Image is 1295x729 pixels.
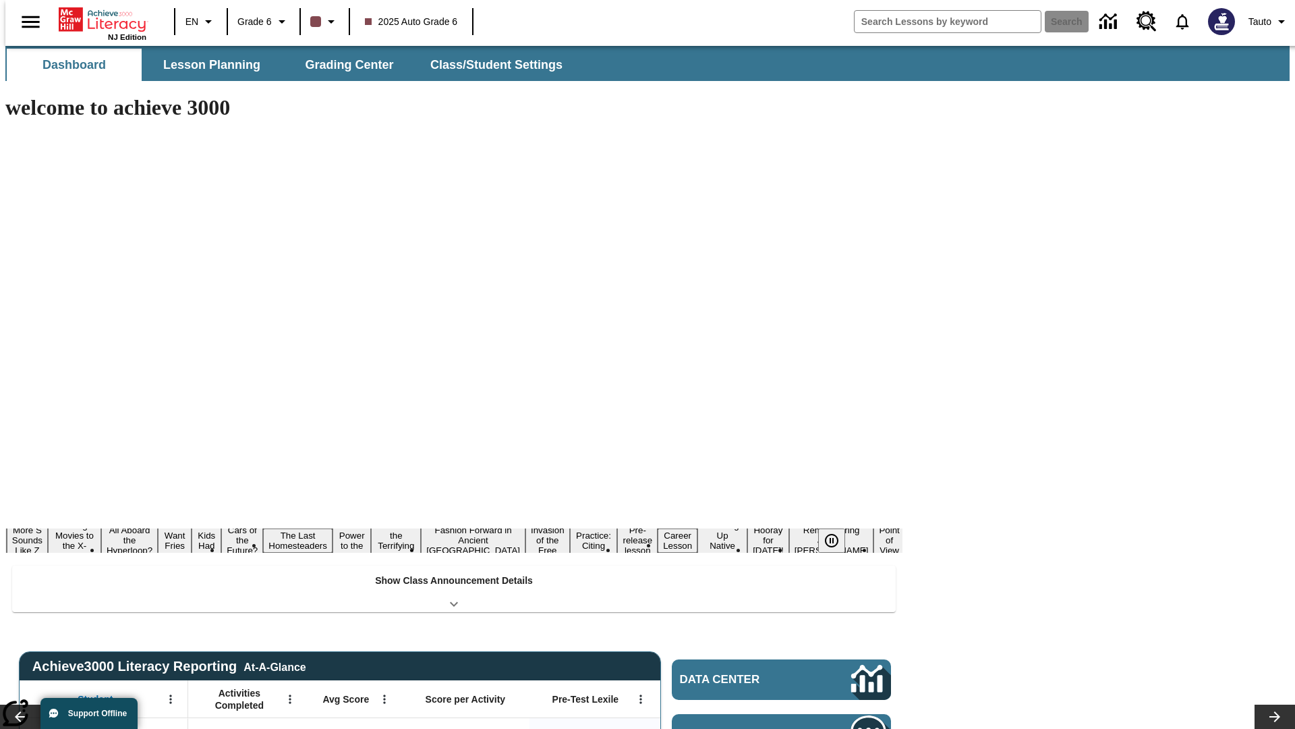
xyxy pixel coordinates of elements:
button: Slide 9 Solar Power to the People [333,518,372,563]
button: Grade: Grade 6, Select a grade [232,9,295,34]
button: Slide 4 All Aboard the Hyperloop? [101,523,158,558]
button: Grading Center [282,49,417,81]
p: Show Class Announcement Details [375,574,533,588]
button: Slide 17 Hooray for Constitution Day! [747,523,789,558]
div: At-A-Glance [243,659,306,674]
div: Pause [818,529,859,553]
button: Slide 14 Pre-release lesson [617,523,658,558]
div: Home [59,5,146,41]
button: Slide 11 Fashion Forward in Ancient Rome [421,523,525,558]
button: Class color is dark brown. Change class color [305,9,345,34]
h1: welcome to achieve 3000 [5,95,902,120]
span: Grade 6 [237,15,272,29]
img: Avatar [1208,8,1235,35]
a: Data Center [1091,3,1128,40]
button: Slide 6 Dirty Jobs Kids Had To Do [192,508,221,573]
div: SubNavbar [5,49,575,81]
button: Slide 18 Remembering Justice O'Connor [789,523,874,558]
button: Slide 13 Mixed Practice: Citing Evidence [570,518,618,563]
button: Slide 19 Point of View [873,523,904,558]
div: SubNavbar [5,46,1290,81]
button: Open Menu [374,689,395,709]
span: 2025 Auto Grade 6 [365,15,458,29]
button: Slide 12 The Invasion of the Free CD [525,513,570,568]
button: Open Menu [631,689,651,709]
span: Pre-Test Lexile [552,693,619,705]
button: Support Offline [40,698,138,729]
span: Tauto [1248,15,1271,29]
button: Slide 15 Career Lesson [658,529,697,553]
a: Data Center [672,659,891,700]
input: search field [855,11,1041,32]
a: Notifications [1165,4,1200,39]
button: Slide 2 More S Sounds Like Z [7,523,48,558]
span: NJ Edition [108,33,146,41]
a: Resource Center, Will open in new tab [1128,3,1165,40]
button: Slide 3 Taking Movies to the X-Dimension [48,518,101,563]
div: Show Class Announcement Details [12,566,896,612]
button: Slide 7 Cars of the Future? [221,523,263,558]
span: Support Offline [68,709,127,718]
button: Slide 5 Do You Want Fries With That? [158,508,192,573]
a: Home [59,6,146,33]
span: Activities Completed [195,687,284,711]
span: Data Center [680,673,806,686]
button: Lesson Planning [144,49,279,81]
button: Select a new avatar [1200,4,1243,39]
span: EN [185,15,198,29]
span: Avg Score [322,693,369,705]
button: Slide 10 Attack of the Terrifying Tomatoes [371,518,421,563]
button: Slide 8 The Last Homesteaders [263,529,333,553]
button: Slide 16 Cooking Up Native Traditions [697,518,747,563]
button: Open Menu [161,689,181,709]
button: Dashboard [7,49,142,81]
span: Student [78,693,113,705]
button: Open Menu [280,689,300,709]
button: Language: EN, Select a language [179,9,223,34]
button: Profile/Settings [1243,9,1295,34]
button: Open side menu [11,2,51,42]
span: Achieve3000 Literacy Reporting [32,659,306,674]
button: Pause [818,529,845,553]
button: Lesson carousel, Next [1255,705,1295,729]
button: Class/Student Settings [420,49,573,81]
span: Score per Activity [426,693,506,705]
